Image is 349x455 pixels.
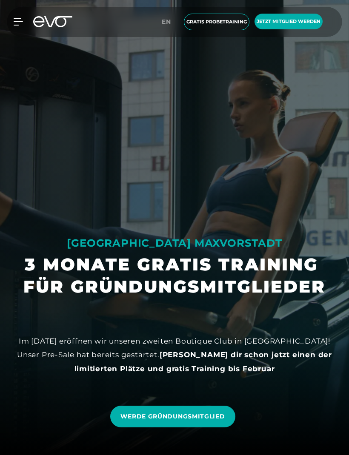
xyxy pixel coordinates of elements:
[74,350,332,373] strong: [PERSON_NAME] dir schon jetzt einen der limitierten Plätze und gratis Training bis Februar
[120,412,225,421] span: WERDE GRÜNDUNGSMITGLIED
[186,18,247,26] span: Gratis Probetraining
[7,334,342,375] div: Im [DATE] eröffnen wir unseren zweiten Boutique Club in [GEOGRAPHIC_DATA]! Unser Pre-Sale hat ber...
[23,253,326,298] h1: 3 MONATE GRATIS TRAINING FÜR GRÜNDUNGSMITGLIEDER
[110,406,235,427] a: WERDE GRÜNDUNGSMITGLIED
[162,18,171,26] span: en
[257,18,320,25] span: Jetzt Mitglied werden
[23,236,326,250] div: [GEOGRAPHIC_DATA] MAXVORSTADT
[162,17,176,27] a: en
[181,14,252,30] a: Gratis Probetraining
[252,14,325,30] a: Jetzt Mitglied werden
